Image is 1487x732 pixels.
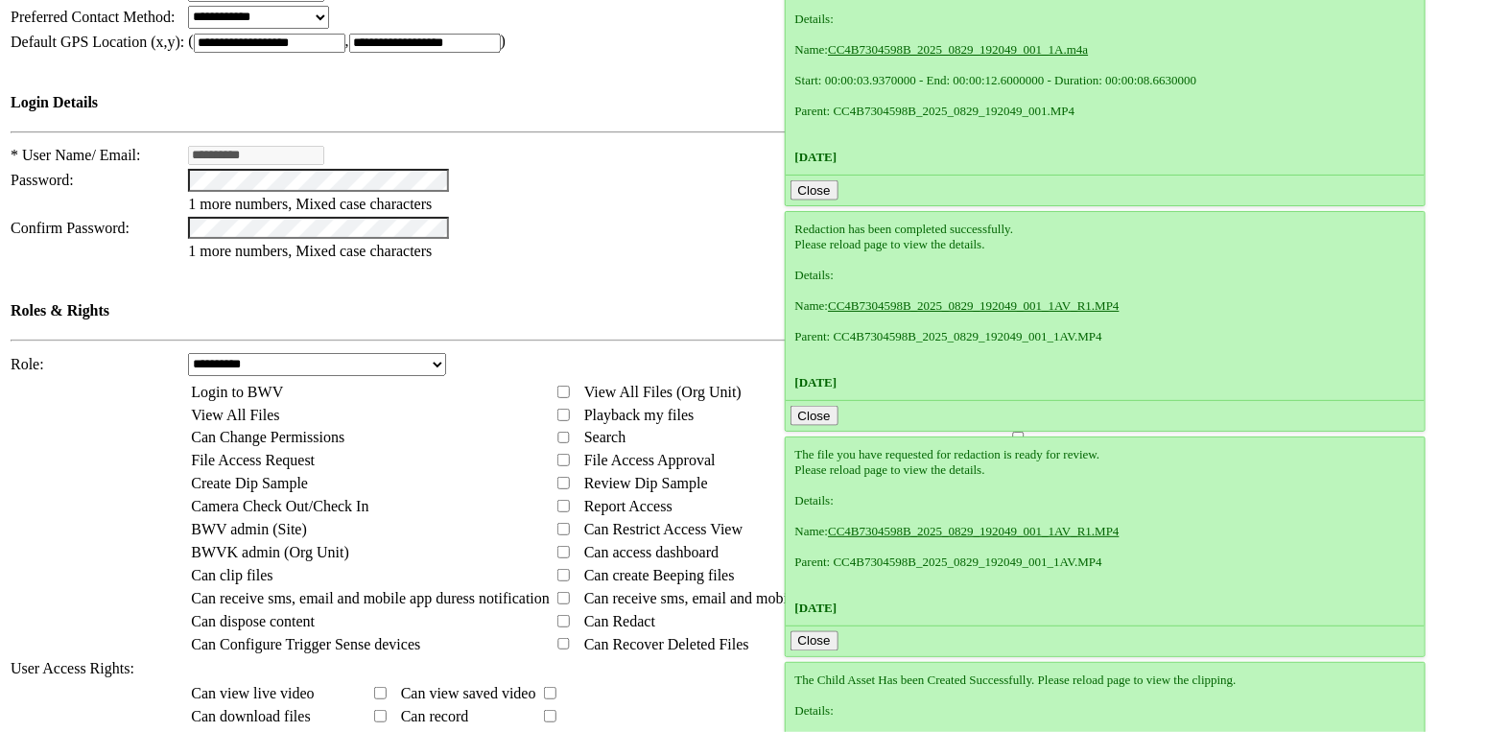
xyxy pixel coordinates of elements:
[191,407,279,423] span: View All Files
[191,521,307,537] span: BWV admin (Site)
[795,375,838,390] span: [DATE]
[11,172,74,188] span: Password:
[191,498,368,514] span: Camera Check Out/Check In
[791,406,838,426] button: Close
[191,384,283,400] span: Login to BWV
[11,34,184,50] span: Default GPS Location (x,y):
[10,352,185,377] td: Role:
[191,685,314,701] span: Can view live video
[188,196,432,212] span: 1 more numbers, Mixed case characters
[191,567,272,583] span: Can clip files
[191,590,550,606] span: Can receive sms, email and mobile app duress notification
[188,243,432,259] span: 1 more numbers, Mixed case characters
[11,94,1030,111] h4: Login Details
[791,180,838,201] button: Close
[795,150,838,164] span: [DATE]
[187,32,1031,54] td: ( , )
[795,222,1416,390] div: Redaction has been completed successfully. Please reload page to view the details. Details: Name:...
[11,220,130,236] span: Confirm Password:
[795,447,1416,616] div: The file you have requested for redaction is ready for review. Please reload page to view the det...
[191,452,315,468] span: File Access Request
[191,475,308,491] span: Create Dip Sample
[11,9,176,25] span: Preferred Contact Method:
[11,660,134,676] span: User Access Rights:
[401,708,469,724] span: Can record
[11,302,1030,319] h4: Roles & Rights
[191,429,344,445] span: Can Change Permissions
[828,524,1120,538] a: CC4B7304598B_2025_0829_192049_001_1AV_R1.MP4
[791,631,838,651] button: Close
[191,613,315,629] span: Can dispose content
[191,708,310,724] span: Can download files
[795,601,838,615] span: [DATE]
[828,42,1088,57] a: CC4B7304598B_2025_0829_192049_001_1A.m4a
[11,147,141,163] span: * User Name/ Email:
[828,298,1120,313] a: CC4B7304598B_2025_0829_192049_001_1AV_R1.MP4
[401,685,536,701] span: Can view saved video
[191,544,349,560] span: BWVK admin (Org Unit)
[191,636,420,652] span: Can Configure Trigger Sense devices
